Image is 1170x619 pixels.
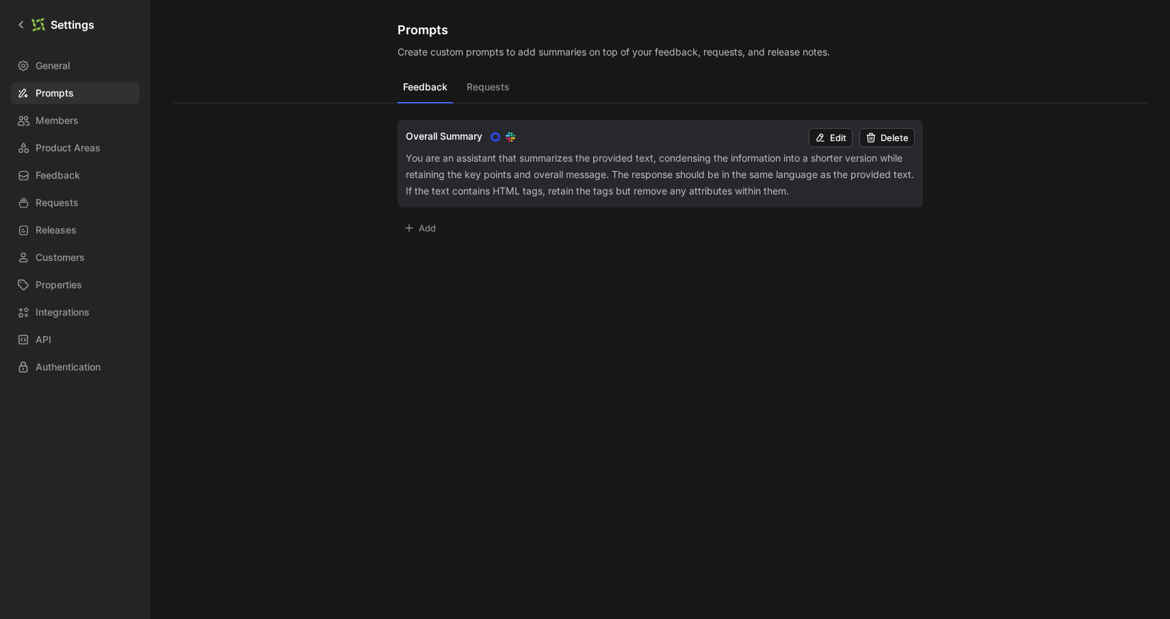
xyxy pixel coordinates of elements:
[36,112,79,129] span: Members
[36,359,101,375] span: Authentication
[51,16,94,33] h1: Settings
[36,85,74,101] span: Prompts
[36,194,79,211] span: Requests
[11,11,100,38] a: Settings
[398,218,442,238] button: Add
[11,329,140,351] a: API
[36,249,85,266] span: Customers
[461,77,515,103] button: Requests
[11,137,140,159] a: Product Areas
[11,219,140,241] a: Releases
[11,192,140,214] a: Requests
[36,277,82,293] span: Properties
[809,128,853,147] button: Edit
[36,222,77,238] span: Releases
[36,140,101,156] span: Product Areas
[398,44,923,60] p: Create custom prompts to add summaries on top of your feedback, requests, and release notes.
[11,301,140,323] a: Integrations
[11,82,140,104] a: Prompts
[11,247,140,268] a: Customers
[36,304,90,320] span: Integrations
[11,55,140,77] a: General
[11,164,140,186] a: Feedback
[11,356,140,378] a: Authentication
[11,110,140,131] a: Members
[398,77,453,103] button: Feedback
[398,22,923,38] h1: Prompts
[406,150,915,199] div: You are an assistant that summarizes the provided text, condensing the information into a shorter...
[11,274,140,296] a: Properties
[859,128,915,147] button: Delete
[36,167,80,184] span: Feedback
[406,130,482,142] span: Overall Summary
[36,58,70,74] span: General
[36,331,51,348] span: API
